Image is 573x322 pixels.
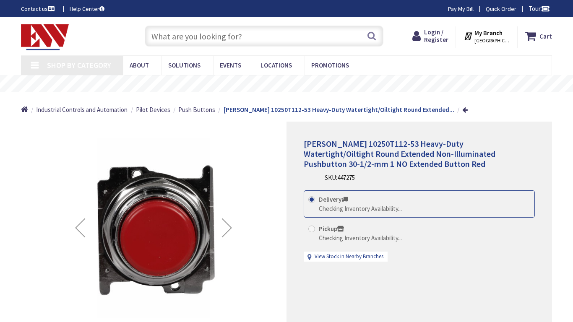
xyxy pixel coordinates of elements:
[217,79,371,88] rs-layer: Free Same Day Pickup at 19 Locations
[412,29,448,44] a: Login / Register
[210,138,244,318] div: Next
[220,61,241,69] span: Events
[178,105,215,114] a: Push Buttons
[525,29,552,44] a: Cart
[464,29,510,44] div: My Branch [GEOGRAPHIC_DATA], [GEOGRAPHIC_DATA]
[319,204,402,213] div: Checking Inventory Availability...
[21,5,56,13] a: Contact us
[63,138,97,318] div: Previous
[319,195,348,203] strong: Delivery
[319,225,344,233] strong: Pickup
[424,28,448,44] span: Login / Register
[337,174,355,182] span: 447275
[486,5,516,13] a: Quick Order
[315,253,383,261] a: View Stock in Nearby Branches
[136,106,170,114] span: Pilot Devices
[224,106,454,114] strong: [PERSON_NAME] 10250T112-53 Heavy-Duty Watertight/Oiltight Round Extended...
[70,5,104,13] a: Help Center
[474,29,503,37] strong: My Branch
[36,106,128,114] span: Industrial Controls and Automation
[474,37,510,44] span: [GEOGRAPHIC_DATA], [GEOGRAPHIC_DATA]
[130,61,149,69] span: About
[304,138,495,169] span: [PERSON_NAME] 10250T112-53 Heavy-Duty Watertight/Oiltight Round Extended Non-Illuminated Pushbutt...
[325,173,355,182] div: SKU:
[319,234,402,242] div: Checking Inventory Availability...
[36,105,128,114] a: Industrial Controls and Automation
[145,26,383,47] input: What are you looking for?
[136,105,170,114] a: Pilot Devices
[448,5,474,13] a: Pay My Bill
[21,24,69,50] img: Electrical Wholesalers, Inc.
[529,5,550,13] span: Tour
[539,29,552,44] strong: Cart
[64,138,244,318] img: Eaton 10250T112-53 Heavy-Duty Watertight/Oiltight Round Extended Non-Illuminated Pushbutton 30-1/...
[178,106,215,114] span: Push Buttons
[168,61,201,69] span: Solutions
[311,61,349,69] span: Promotions
[47,60,111,70] span: Shop By Category
[260,61,292,69] span: Locations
